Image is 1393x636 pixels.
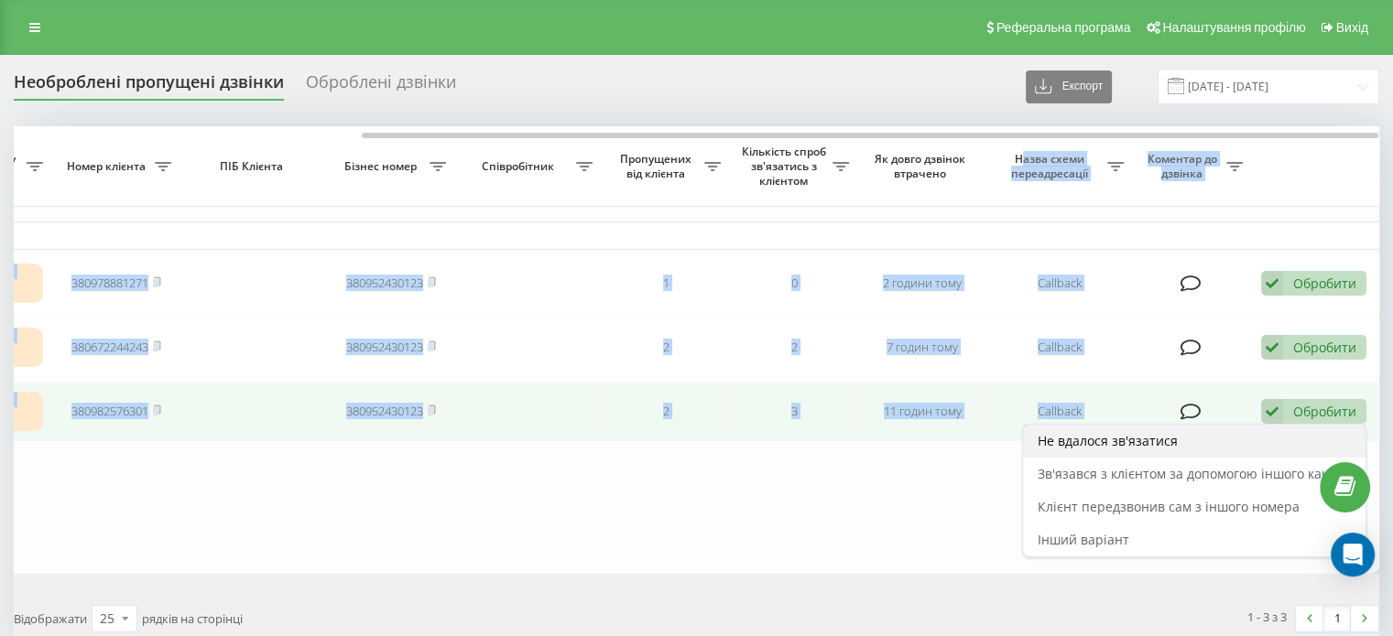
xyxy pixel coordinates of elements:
span: Співробітник [464,159,576,174]
div: 25 [100,609,114,628]
span: Налаштування профілю [1162,20,1305,35]
td: 0 [730,253,858,314]
span: рядків на сторінці [142,610,243,627]
span: Пропущених від клієнта [611,152,704,180]
td: 1 [602,253,730,314]
span: Бізнес номер [336,159,430,174]
span: Вихід [1336,20,1368,35]
span: Відображати [14,610,87,627]
span: Номер клієнта [61,159,155,174]
span: Як довго дзвінок втрачено [873,152,972,180]
span: Інший варіант [1038,531,1129,548]
td: 2 [602,318,730,378]
td: 3 [730,382,858,442]
span: Коментар до дзвінка [1142,152,1226,180]
td: 11 годин тому [858,382,986,442]
a: 1 [1323,606,1351,631]
span: Клієнт передзвонив сам з іншого номера [1038,498,1300,515]
td: 2 години тому [858,253,986,314]
a: 380982576301 [71,403,148,419]
td: Callback [986,253,1133,314]
a: 380978881271 [71,275,148,291]
span: ПІБ Клієнта [196,159,311,174]
div: Необроблені пропущені дзвінки [14,72,284,101]
button: Експорт [1026,70,1112,103]
div: Обробити [1293,339,1356,356]
td: 7 годин тому [858,318,986,378]
div: Open Intercom Messenger [1331,533,1375,577]
td: 2 [730,318,858,378]
td: Callback [986,382,1133,442]
a: 380672244243 [71,339,148,355]
div: 1 - 3 з 3 [1247,608,1287,626]
td: Callback [986,318,1133,378]
div: Оброблені дзвінки [306,72,456,101]
span: Реферальна програма [996,20,1131,35]
span: Кількість спроб зв'язатись з клієнтом [739,145,833,188]
div: Обробити [1293,403,1356,420]
div: Обробити [1293,275,1356,292]
a: 380952430123 [346,339,423,355]
a: 380952430123 [346,403,423,419]
span: Назва схеми переадресації [996,152,1107,180]
span: Зв'язався з клієнтом за допомогою іншого каналу [1038,465,1351,482]
span: Не вдалося зв'язатися [1038,432,1178,449]
a: 380952430123 [346,275,423,291]
td: 2 [602,382,730,442]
